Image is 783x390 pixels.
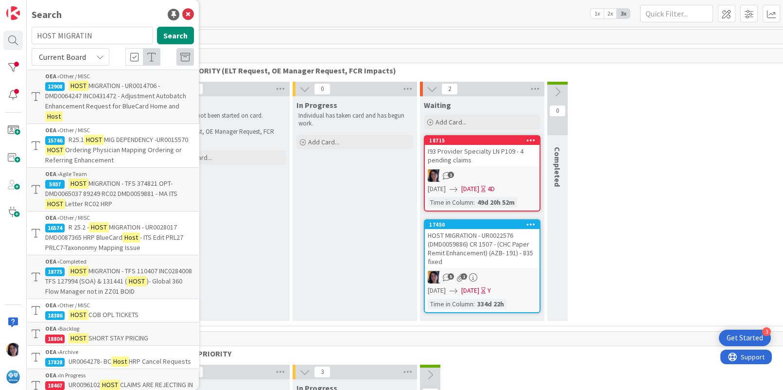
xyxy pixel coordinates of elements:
mark: HOST [69,81,88,91]
mark: HOST [69,310,88,320]
div: TC [425,271,539,284]
b: OEA › [45,372,59,379]
span: 2x [604,9,617,18]
span: MIGRATION - TFS 110407 INC0284008 TFS 127994 (SOA) & 131441 ( [45,266,192,285]
span: 1 [448,172,454,178]
input: Quick Filter... [640,5,713,22]
span: MIGRATION - UR0028017 DMD0087365 HRP BlueCard [45,223,177,242]
b: OEA › [45,325,59,332]
span: MIG DEPENDENCY -UR0015570 [104,135,188,144]
p: Individual has taken card and has begun work. [298,112,411,128]
mark: HOST [45,145,65,155]
a: 17450HOST MIGRATION - UR0022576 (DMD0059886) CR 1507 - (CHC Paper Remit Enhancement) (AZB- 191) -... [424,219,540,313]
div: 4D [487,184,495,194]
span: In Progress [296,100,337,110]
span: 5 [448,273,454,280]
span: UR0096102 [69,380,100,389]
b: OEA › [45,348,59,355]
span: Letter RC02 HRP [65,199,112,208]
div: Open Get Started checklist, remaining modules: 3 [719,330,771,346]
a: OEA ›Agile Team5937HOSTMIGRATION - TFS 374821 OPT-DMD0065037 89249 RC02 DMD0059881 - MA ITSHOSTLe... [27,167,199,212]
mark: HOST [45,199,65,209]
div: Backlog [45,324,194,333]
b: OEA › [45,258,59,265]
span: 0 [314,83,331,95]
mark: Host [111,356,129,367]
div: Other / MISC [45,126,194,135]
div: Archive [45,348,194,356]
span: SHORT STAY PRICING [88,334,148,342]
div: I93 Provider Specialty LN P109 - 4 pending claims [425,145,539,166]
span: 2 [441,83,458,95]
span: : [473,197,475,208]
mark: Host [122,232,140,243]
span: HRP Cancel Requests [129,357,191,366]
div: 18386 [45,311,65,320]
span: Add Card... [435,118,467,126]
span: 0 [549,105,566,117]
div: Time in Column [428,299,473,309]
span: [DATE] [461,184,479,194]
div: 18715 [425,136,539,145]
mark: HOST [89,222,109,232]
span: 3x [617,9,630,18]
div: 18775 [45,267,65,276]
mark: HOST [69,266,88,276]
mark: HOST [84,135,104,145]
a: OEA ›Backlog18804HOSTSHORT STAY PRICING [27,322,199,346]
div: 18715I93 Provider Specialty LN P109 - 4 pending claims [425,136,539,166]
span: 1 [461,273,467,280]
span: R 25.2 - [69,223,89,231]
div: 49d 20h 52m [475,197,517,208]
div: Other / MISC [45,72,194,81]
div: 17450 [425,220,539,229]
button: Search [157,27,194,44]
img: TC [6,343,20,356]
mark: HOST [100,380,120,390]
span: MIGRATION - UR0014706 - DMD0064247 INC0431472 - Adjustment Autobatch Enhancement Request for Blue... [45,81,186,110]
span: : [473,299,475,309]
div: Other / MISC [45,213,194,222]
div: 18467 [45,381,65,390]
a: OEA ›Archive17828UR0064278- BCHostHRP Cancel Requests [27,346,199,369]
span: [DATE] [461,285,479,296]
p: Work has not been started on card. [171,112,284,120]
div: 17450HOST MIGRATION - UR0022576 (DMD0059886) CR 1507 - (CHC Paper Remit Enhancement) (AZB- 191) -... [425,220,539,268]
mark: HOST [69,178,88,189]
mark: HOST [69,333,88,343]
input: Search for title... [32,27,153,44]
span: Support [20,1,44,13]
a: OEA ›Other / MISC12908HOSTMIGRATION - UR0014706 - DMD0064247 INC0431472 - Adjustment Autobatch En... [27,70,199,124]
p: ELT Request, OE Manager Request, FCR Impacts [171,128,284,144]
div: 18804 [45,335,65,343]
div: Completed [45,257,194,266]
span: 1x [591,9,604,18]
a: OEA ›Other / MISC15746R25.1HOSTMIG DEPENDENCY -UR0015570HOSTOrdering Physician Mapping Ordering o... [27,124,199,167]
a: OEA ›Completed18775HOSTMIGRATION - TFS 110407 INC0284008 TFS 127994 (SOA) & 131441 (HOST)- Global... [27,255,199,299]
span: 3 [314,366,331,378]
b: OEA › [45,301,59,309]
b: OEA › [45,214,59,221]
span: UR0064278- BC [69,357,111,366]
div: Other / MISC [45,301,194,310]
span: [DATE] [428,184,446,194]
span: Ordering Physician Mapping Ordering or Referring Enhancement [45,145,182,164]
img: TC [428,271,440,284]
span: R25.1 [69,135,84,144]
b: OEA › [45,72,59,80]
span: [DATE] [428,285,446,296]
b: OEA › [45,126,59,134]
div: 15746 [45,136,65,145]
div: TC [425,169,539,182]
div: Time in Column [428,197,473,208]
mark: HOST [127,276,147,286]
div: Search [32,7,62,22]
div: 12908 [45,82,65,91]
div: In Progress [45,371,194,380]
div: Y [487,285,491,296]
a: OEA ›Other / MISC16574R 25.2 -HOSTMIGRATION - UR0028017 DMD0087365 HRP BlueCardHost- ITS Edit PRL... [27,212,199,255]
img: TC [428,169,440,182]
a: OEA ›Other / MISC18386HOSTCOB OPL TICKETS [27,299,199,322]
mark: Host [45,111,63,122]
span: Completed [553,147,562,187]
